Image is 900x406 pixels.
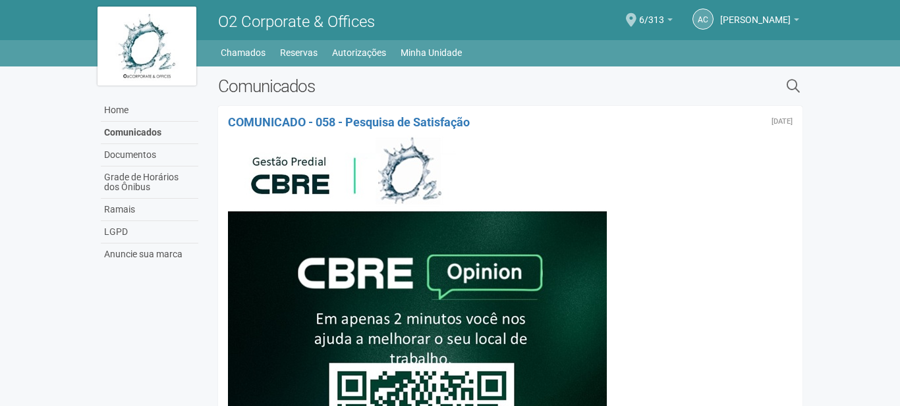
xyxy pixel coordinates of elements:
[221,43,266,62] a: Chamados
[101,144,198,166] a: Documentos
[218,76,651,96] h2: Comunicados
[720,16,799,27] a: [PERSON_NAME]
[218,13,375,31] span: O2 Corporate & Offices
[228,115,470,129] a: COMUNICADO - 058 - Pesquisa de Satisfação
[692,9,714,30] a: AC
[280,43,318,62] a: Reservas
[101,99,198,122] a: Home
[639,2,664,25] span: 6/313
[401,43,462,62] a: Minha Unidade
[98,7,196,86] img: logo.jpg
[332,43,386,62] a: Autorizações
[772,118,793,126] div: Segunda-feira, 22 de setembro de 2025 às 15:25
[101,166,198,199] a: Grade de Horários dos Ônibus
[639,16,673,27] a: 6/313
[101,199,198,221] a: Ramais
[101,243,198,265] a: Anuncie sua marca
[720,2,791,25] span: ALEX CUNHA
[101,221,198,243] a: LGPD
[101,122,198,144] a: Comunicados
